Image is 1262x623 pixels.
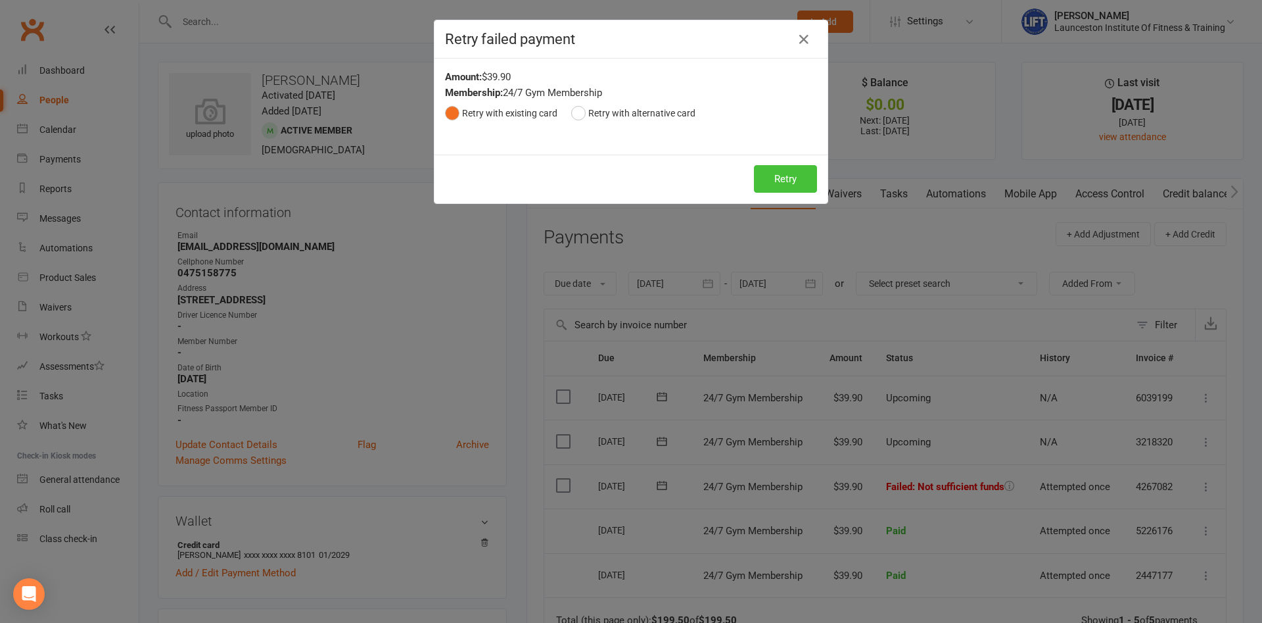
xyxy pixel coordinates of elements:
button: Retry with alternative card [571,101,695,126]
strong: Amount: [445,71,482,83]
strong: Membership: [445,87,503,99]
div: Open Intercom Messenger [13,578,45,610]
h4: Retry failed payment [445,31,817,47]
div: $39.90 [445,69,817,85]
button: Retry [754,165,817,193]
button: Retry with existing card [445,101,557,126]
button: Close [793,29,814,50]
div: 24/7 Gym Membership [445,85,817,101]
